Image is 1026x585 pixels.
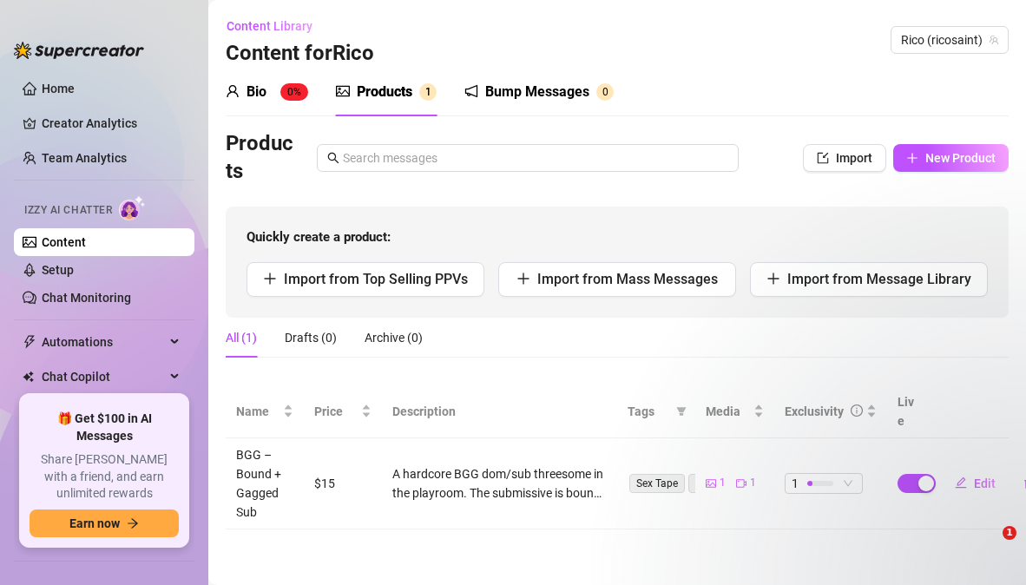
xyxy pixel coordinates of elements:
[485,82,589,102] div: Bump Messages
[247,82,266,102] div: Bio
[227,19,312,33] span: Content Library
[617,385,695,438] th: Tags
[226,438,304,529] td: BGG – Bound + Gagged Sub
[706,402,749,421] span: Media
[263,272,277,286] span: plus
[30,411,179,444] span: 🎁 Get $100 in AI Messages
[967,526,1009,568] iframe: Intercom live chat
[596,83,614,101] sup: 0
[42,82,75,95] a: Home
[304,438,382,529] td: $15
[127,517,139,529] span: arrow-right
[464,84,478,98] span: notification
[925,151,996,165] span: New Product
[280,83,308,101] sup: 0%
[419,83,437,101] sup: 1
[392,464,607,503] div: A hardcore BGG dom/sub threesome in the playroom. The submissive is bound, gagged, collared, and ...
[30,451,179,503] span: Share [PERSON_NAME] with a friend, and earn unlimited rewards
[284,271,468,287] span: Import from Top Selling PPVs
[42,291,131,305] a: Chat Monitoring
[23,335,36,349] span: thunderbolt
[365,328,423,347] div: Archive (0)
[676,406,687,417] span: filter
[42,109,181,137] a: Creator Analytics
[42,235,86,249] a: Content
[236,402,280,421] span: Name
[226,130,295,186] h3: Products
[14,42,144,59] img: logo-BBDzfeDw.svg
[817,152,829,164] span: import
[314,402,358,421] span: Price
[69,516,120,530] span: Earn now
[304,385,382,438] th: Price
[30,509,179,537] button: Earn nowarrow-right
[336,84,350,98] span: picture
[803,144,886,172] button: Import
[382,385,617,438] th: Description
[851,404,863,417] span: info-circle
[787,271,971,287] span: Import from Message Library
[836,151,872,165] span: Import
[24,202,112,219] span: Izzy AI Chatter
[285,328,337,347] div: Drafts (0)
[226,12,326,40] button: Content Library
[628,402,669,421] span: Tags
[629,474,685,493] span: Sex Tape
[893,144,1009,172] button: New Product
[887,385,931,438] th: Live
[327,152,339,164] span: search
[247,229,391,245] strong: Quickly create a product:
[785,402,844,421] div: Exclusivity
[425,86,431,98] span: 1
[247,262,484,297] button: Import from Top Selling PPVs
[695,385,773,438] th: Media
[766,272,780,286] span: plus
[119,195,146,220] img: AI Chatter
[42,363,165,391] span: Chat Copilot
[226,40,374,68] h3: Content for Rico
[226,385,304,438] th: Name
[989,35,999,45] span: team
[42,263,74,277] a: Setup
[226,84,240,98] span: user
[42,151,127,165] a: Team Analytics
[343,148,728,168] input: Search messages
[226,328,257,347] div: All (1)
[750,262,988,297] button: Import from Message Library
[42,328,165,356] span: Automations
[516,272,530,286] span: plus
[537,271,718,287] span: Import from Mass Messages
[901,27,998,53] span: Rico (ricosaint)
[23,371,34,383] img: Chat Copilot
[906,152,918,164] span: plus
[357,82,412,102] div: Products
[1003,526,1016,540] span: 1
[498,262,736,297] button: Import from Mass Messages
[673,398,690,424] span: filter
